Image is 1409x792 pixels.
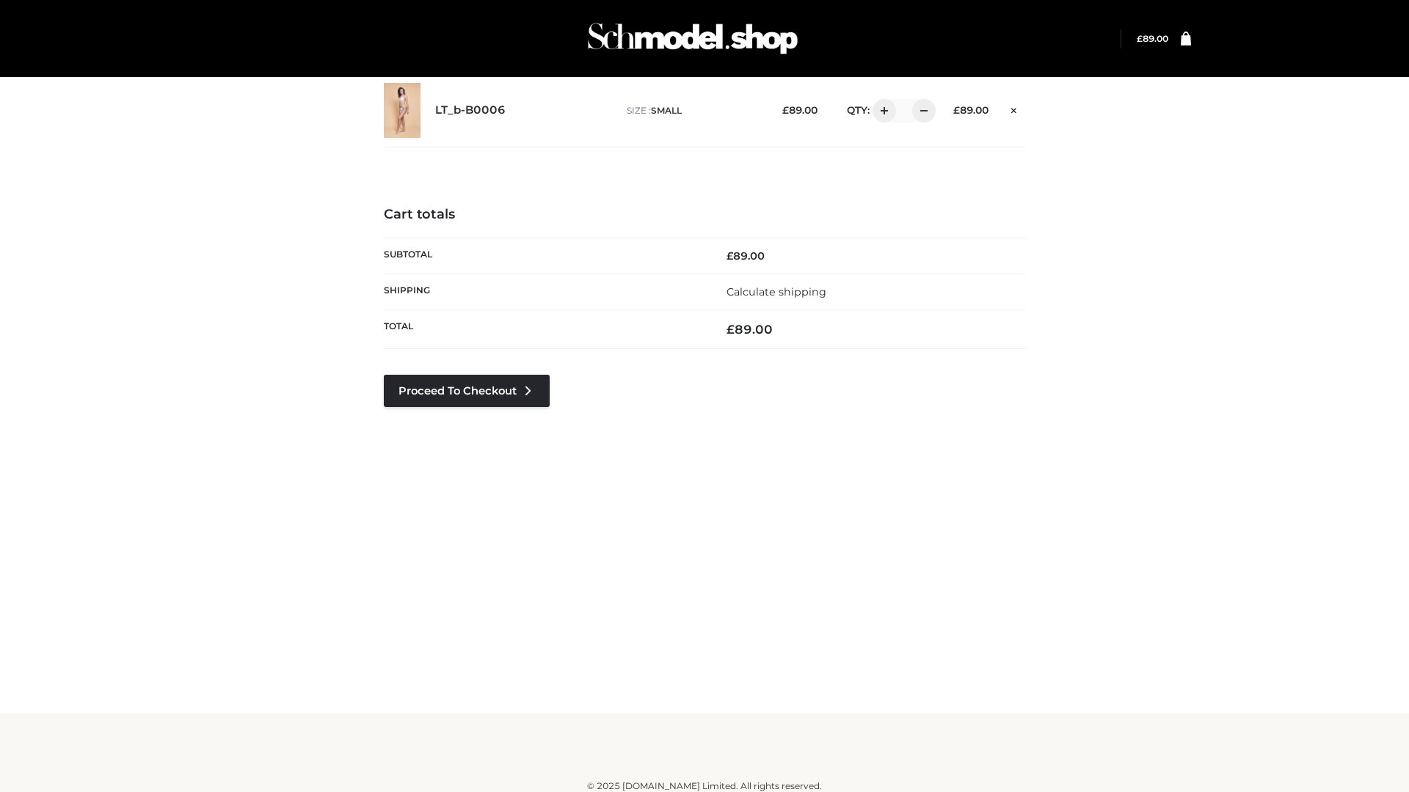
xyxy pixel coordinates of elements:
th: Shipping [384,274,704,309]
th: Total [384,310,704,349]
bdi: 89.00 [1137,33,1168,44]
span: £ [953,104,960,116]
img: LT_b-B0006 - SMALL [384,83,420,138]
span: £ [1137,33,1143,44]
a: Remove this item [1003,99,1025,118]
h4: Cart totals [384,207,1025,223]
bdi: 89.00 [727,322,773,337]
span: £ [782,104,789,116]
div: QTY: [832,99,931,122]
img: Schmodel Admin 964 [583,10,803,67]
a: Calculate shipping [727,285,826,298]
th: Subtotal [384,238,704,274]
bdi: 89.00 [953,104,989,116]
span: £ [727,249,733,263]
span: SMALL [651,105,682,116]
a: £89.00 [1137,33,1168,44]
a: Proceed to Checkout [384,375,550,407]
span: £ [727,322,735,337]
p: size : [627,104,760,117]
bdi: 89.00 [727,249,765,263]
bdi: 89.00 [782,104,818,116]
a: LT_b-B0006 [435,103,506,117]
